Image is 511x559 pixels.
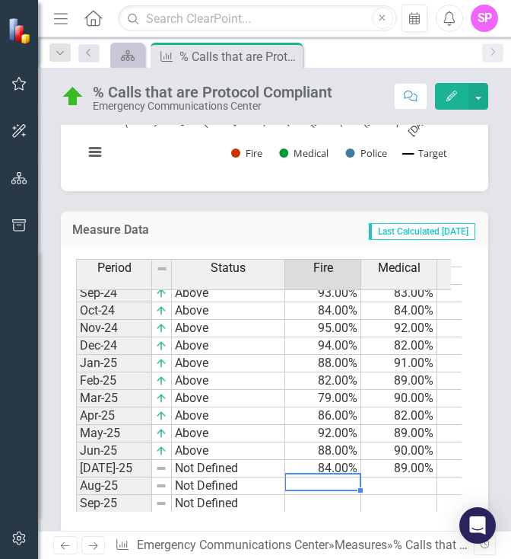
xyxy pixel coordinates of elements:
[369,223,475,240] span: Last Calculated [DATE]
[172,495,285,513] td: Not Defined
[155,305,167,317] img: 2Q==
[156,263,168,275] img: 8DAGhfEEPCf229AAAAAElFTkSuQmCC
[155,322,167,334] img: 2Q==
[346,146,387,160] button: Show Police
[285,390,361,407] td: 79.00%
[172,285,285,302] td: Above
[172,478,285,495] td: Not Defined
[76,355,152,372] td: Jan-25
[118,5,396,32] input: Search ClearPoint...
[155,287,167,299] img: 2Q==
[231,146,262,160] button: Show Fire
[361,285,437,302] td: 83.00%
[76,425,152,442] td: May-25
[137,538,328,552] a: Emergency Communications Center
[313,261,333,275] span: Fire
[172,372,285,390] td: Above
[155,497,167,509] img: 8DAGhfEEPCf229AAAAAElFTkSuQmCC
[155,410,167,422] img: 2Q==
[61,85,85,109] img: On Target
[403,146,447,160] button: Show Target
[8,18,34,44] img: ClearPoint Strategy
[155,357,167,369] img: 2Q==
[285,355,361,372] td: 88.00%
[155,392,167,404] img: 2Q==
[335,538,387,552] a: Measures
[361,442,437,460] td: 90.00%
[172,320,285,337] td: Above
[361,337,437,355] td: 82.00%
[172,355,285,372] td: Above
[172,442,285,460] td: Above
[76,478,152,495] td: Aug-25
[76,302,152,320] td: Oct-24
[97,261,132,275] span: Period
[211,261,246,275] span: Status
[76,390,152,407] td: Mar-25
[172,390,285,407] td: Above
[285,285,361,302] td: 93.00%
[179,47,299,66] div: % Calls that are Protocol Compliant
[361,390,437,407] td: 90.00%
[76,442,152,460] td: Jun-25
[72,223,240,237] h3: Measure Data
[76,320,152,337] td: Nov-24
[361,372,437,390] td: 89.00%
[361,320,437,337] td: 92.00%
[76,495,152,513] td: Sep-25
[93,84,332,101] div: % Calls that are Protocol Compliant
[155,480,167,492] img: 8DAGhfEEPCf229AAAAAElFTkSuQmCC
[76,285,152,302] td: Sep-24
[285,425,361,442] td: 92.00%
[361,302,437,320] td: 84.00%
[76,407,152,425] td: Apr-25
[155,427,167,439] img: 2Q==
[172,425,285,442] td: Above
[285,302,361,320] td: 84.00%
[285,337,361,355] td: 94.00%
[76,460,152,478] td: [DATE]-25
[378,261,421,275] span: Medical
[93,101,332,112] div: Emergency Communications Center
[115,537,473,554] div: » »
[172,337,285,355] td: Above
[459,507,496,544] div: Open Intercom Messenger
[76,372,152,390] td: Feb-25
[285,407,361,425] td: 86.00%
[361,425,437,442] td: 89.00%
[361,355,437,372] td: 91.00%
[155,445,167,457] img: 2Q==
[155,340,167,352] img: 2Q==
[471,5,498,32] button: SP
[76,337,152,355] td: Dec-24
[155,462,167,474] img: 8DAGhfEEPCf229AAAAAElFTkSuQmCC
[294,146,328,160] text: Medical
[172,407,285,425] td: Above
[361,407,437,425] td: 82.00%
[285,442,361,460] td: 88.00%
[285,372,361,390] td: 82.00%
[285,320,361,337] td: 95.00%
[84,142,106,163] button: View chart menu, Chart
[172,302,285,320] td: Above
[155,375,167,387] img: 2Q==
[279,146,328,160] button: Show Medical
[285,460,361,478] td: 84.00%
[172,460,285,478] td: Not Defined
[361,460,437,478] td: 89.00%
